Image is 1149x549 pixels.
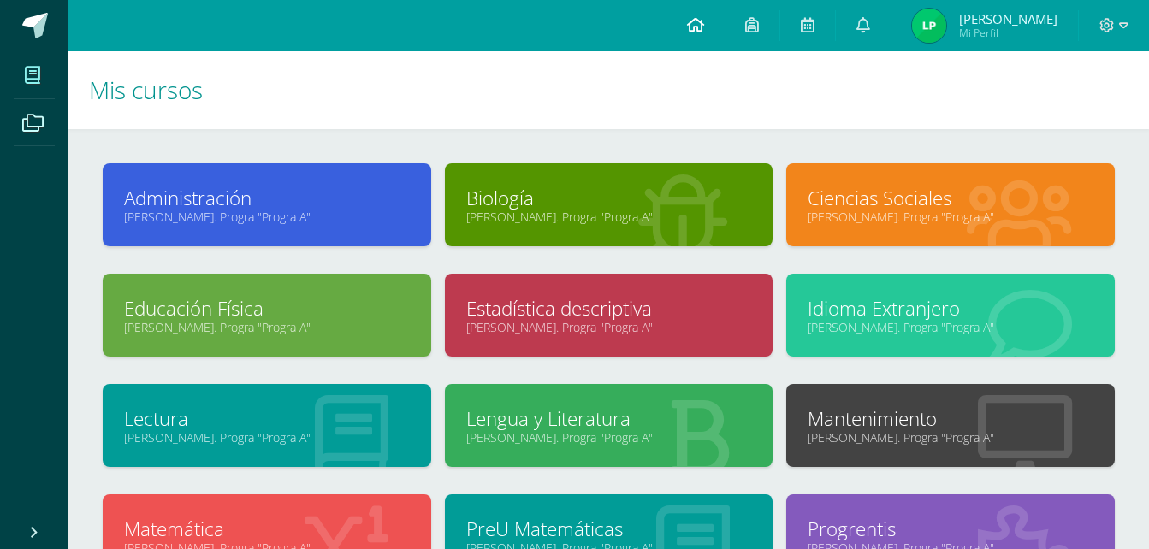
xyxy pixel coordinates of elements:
[808,319,1093,335] a: [PERSON_NAME]. Progra "Progra A"
[959,26,1057,40] span: Mi Perfil
[124,319,410,335] a: [PERSON_NAME]. Progra "Progra A"
[808,209,1093,225] a: [PERSON_NAME]. Progra "Progra A"
[466,185,752,211] a: Biología
[124,405,410,432] a: Lectura
[466,405,752,432] a: Lengua y Literatura
[124,209,410,225] a: [PERSON_NAME]. Progra "Progra A"
[808,516,1093,542] a: Progrentis
[466,209,752,225] a: [PERSON_NAME]. Progra "Progra A"
[466,516,752,542] a: PreU Matemáticas
[808,405,1093,432] a: Mantenimiento
[912,9,946,43] img: 5bd285644e8b6dbc372e40adaaf14996.png
[124,516,410,542] a: Matemática
[808,295,1093,322] a: Idioma Extranjero
[466,429,752,446] a: [PERSON_NAME]. Progra "Progra A"
[89,74,203,106] span: Mis cursos
[124,295,410,322] a: Educación Física
[124,429,410,446] a: [PERSON_NAME]. Progra "Progra A"
[466,295,752,322] a: Estadística descriptiva
[466,319,752,335] a: [PERSON_NAME]. Progra "Progra A"
[124,185,410,211] a: Administración
[808,429,1093,446] a: [PERSON_NAME]. Progra "Progra A"
[959,10,1057,27] span: [PERSON_NAME]
[808,185,1093,211] a: Ciencias Sociales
